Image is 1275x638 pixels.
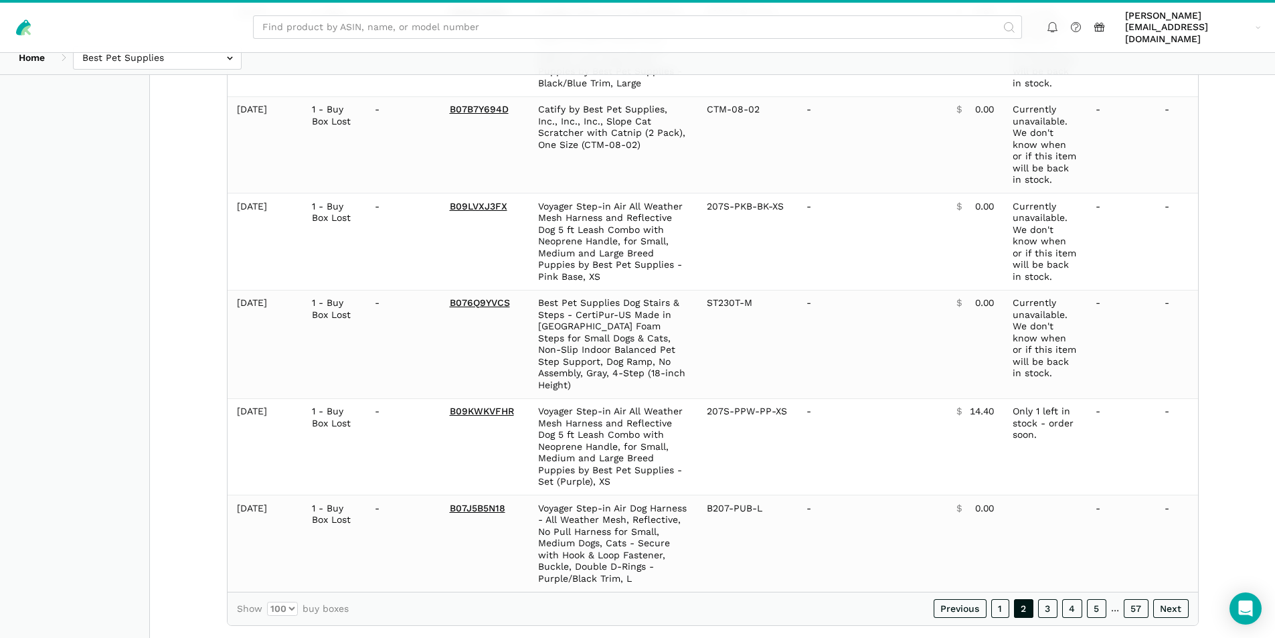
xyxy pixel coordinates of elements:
[1124,599,1149,618] a: 57
[1014,599,1033,618] a: 2
[1038,599,1057,618] a: 3
[303,495,365,592] td: 1 - Buy Box Lost
[228,290,303,398] td: [DATE]
[529,193,697,291] td: Voyager Step-in Air All Weather Mesh Harness and Reflective Dog 5 ft Leash Combo with Neoprene Ha...
[450,503,505,513] a: B07J5B5N18
[934,599,987,618] a: Previous
[228,193,303,291] td: [DATE]
[956,297,962,309] span: $
[365,495,440,592] td: -
[365,290,440,398] td: -
[303,96,365,193] td: 1 - Buy Box Lost
[237,602,349,616] label: Show buy boxes
[956,406,962,418] span: $
[797,290,947,398] td: -
[1003,290,1086,398] td: Currently unavailable. We don't know when or if this item will be back in stock.
[365,398,440,495] td: -
[529,290,697,398] td: Best Pet Supplies Dog Stairs & Steps - CertiPur-US Made in [GEOGRAPHIC_DATA] Foam Steps for Small...
[450,201,507,212] a: B09LVXJ3FX
[1086,495,1155,592] td: -
[697,398,797,495] td: 207S-PPW-PP-XS
[975,297,994,309] span: 0.00
[1003,398,1086,495] td: Only 1 left in stock - order soon.
[365,96,440,193] td: -
[697,96,797,193] td: CTM-08-02
[267,602,298,616] select: Showbuy boxes
[1229,592,1262,625] div: Open Intercom Messenger
[697,495,797,592] td: B207-PUB-L
[1003,96,1086,193] td: Currently unavailable. We don't know when or if this item will be back in stock.
[956,104,962,116] span: $
[991,599,1009,618] a: 1
[228,398,303,495] td: [DATE]
[797,495,947,592] td: -
[529,398,697,495] td: Voyager Step-in Air All Weather Mesh Harness and Reflective Dog 5 ft Leash Combo with Neoprene Ha...
[303,193,365,291] td: 1 - Buy Box Lost
[529,495,697,592] td: Voyager Step-in Air Dog Harness - All Weather Mesh, Reflective, No Pull Harness for Small, Medium...
[1087,599,1106,618] a: 5
[450,297,510,308] a: B076Q9YVCS
[797,96,947,193] td: -
[450,104,509,114] a: B07B7Y694D
[1120,7,1266,48] a: [PERSON_NAME][EMAIL_ADDRESS][DOMAIN_NAME]
[253,15,1022,39] input: Find product by ASIN, name, or model number
[365,193,440,291] td: -
[975,201,994,213] span: 0.00
[1086,193,1155,291] td: -
[697,290,797,398] td: ST230T-M
[529,96,697,193] td: Catify by Best Pet Supplies, Inc., Inc., Inc., Slope Cat Scratcher with Catnip (2 Pack), One Size...
[970,406,994,418] span: 14.40
[303,398,365,495] td: 1 - Buy Box Lost
[1086,398,1155,495] td: -
[975,104,994,116] span: 0.00
[1125,10,1251,46] span: [PERSON_NAME][EMAIL_ADDRESS][DOMAIN_NAME]
[975,503,994,515] span: 0.00
[797,193,947,291] td: -
[9,46,54,69] a: Home
[1003,193,1086,291] td: Currently unavailable. We don't know when or if this item will be back in stock.
[1111,603,1119,615] span: …
[956,503,962,515] span: $
[228,96,303,193] td: [DATE]
[1062,599,1082,618] a: 4
[697,193,797,291] td: 207S-PKB-BK-XS
[450,406,514,416] a: B09KWKVFHR
[956,201,962,213] span: $
[228,495,303,592] td: [DATE]
[73,46,242,69] input: Best Pet Supplies
[303,290,365,398] td: 1 - Buy Box Lost
[1086,96,1155,193] td: -
[797,398,947,495] td: -
[1086,290,1155,398] td: -
[1153,599,1189,618] a: Next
